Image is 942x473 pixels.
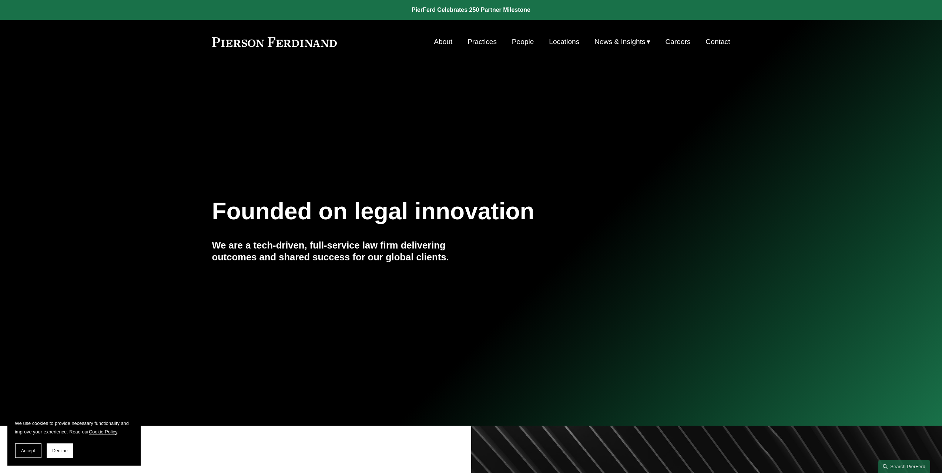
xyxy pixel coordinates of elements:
[705,35,730,49] a: Contact
[89,429,117,435] a: Cookie Policy
[467,35,497,49] a: Practices
[15,419,133,436] p: We use cookies to provide necessary functionality and improve your experience. Read our .
[7,412,141,466] section: Cookie banner
[434,35,452,49] a: About
[47,443,73,458] button: Decline
[665,35,690,49] a: Careers
[594,35,650,49] a: folder dropdown
[21,448,35,453] span: Accept
[212,198,644,225] h1: Founded on legal innovation
[15,443,41,458] button: Accept
[878,460,930,473] a: Search this site
[52,448,68,453] span: Decline
[549,35,579,49] a: Locations
[212,239,471,263] h4: We are a tech-driven, full-service law firm delivering outcomes and shared success for our global...
[512,35,534,49] a: People
[594,36,646,48] span: News & Insights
